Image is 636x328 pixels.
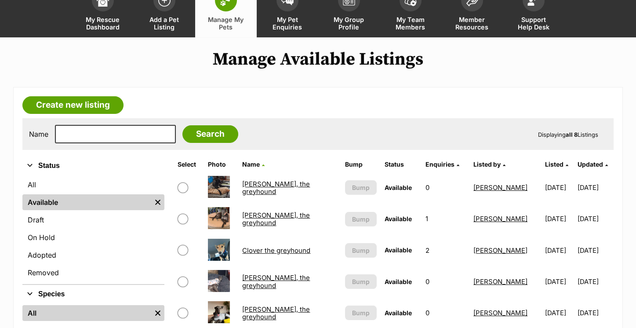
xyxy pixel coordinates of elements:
[22,177,164,193] a: All
[182,125,238,143] input: Search
[514,16,553,31] span: Support Help Desk
[473,277,527,286] a: [PERSON_NAME]
[578,235,613,266] td: [DATE]
[473,160,505,168] a: Listed by
[385,278,412,285] span: Available
[542,266,577,297] td: [DATE]
[422,235,469,266] td: 2
[473,160,501,168] span: Listed by
[151,305,164,321] a: Remove filter
[22,230,164,245] a: On Hold
[425,160,454,168] span: translation missing: en.admin.listings.index.attributes.enquiries
[422,266,469,297] td: 0
[22,194,151,210] a: Available
[385,184,412,191] span: Available
[578,160,608,168] a: Updated
[578,172,613,203] td: [DATE]
[345,180,377,195] button: Bump
[473,309,527,317] a: [PERSON_NAME]
[242,305,310,321] a: [PERSON_NAME], the greyhound
[345,274,377,289] button: Bump
[542,235,577,266] td: [DATE]
[352,308,370,317] span: Bump
[385,309,412,317] span: Available
[578,160,603,168] span: Updated
[352,215,370,224] span: Bump
[151,194,164,210] a: Remove filter
[22,305,151,321] a: All
[22,212,164,228] a: Draft
[545,160,563,168] span: Listed
[268,16,307,31] span: My Pet Enquiries
[542,172,577,203] td: [DATE]
[22,288,164,300] button: Species
[342,157,380,171] th: Bump
[352,246,370,255] span: Bump
[538,131,598,138] span: Displaying Listings
[473,215,527,223] a: [PERSON_NAME]
[422,204,469,234] td: 1
[29,130,48,138] label: Name
[206,16,246,31] span: Manage My Pets
[452,16,492,31] span: Member Resources
[352,277,370,286] span: Bump
[242,273,310,289] a: [PERSON_NAME], the greyhound
[391,16,430,31] span: My Team Members
[381,157,421,171] th: Status
[425,160,459,168] a: Enquiries
[385,215,412,222] span: Available
[145,16,184,31] span: Add a Pet Listing
[242,211,310,227] a: [PERSON_NAME], the greyhound
[242,160,260,168] span: Name
[345,212,377,226] button: Bump
[542,298,577,328] td: [DATE]
[578,204,613,234] td: [DATE]
[566,131,578,138] strong: all 8
[352,183,370,192] span: Bump
[22,247,164,263] a: Adopted
[174,157,204,171] th: Select
[22,96,124,114] a: Create new listing
[22,160,164,171] button: Status
[242,180,310,196] a: [PERSON_NAME], the greyhound
[242,246,310,255] a: Clover the greyhound
[545,160,568,168] a: Listed
[242,160,265,168] a: Name
[83,16,123,31] span: My Rescue Dashboard
[422,172,469,203] td: 0
[385,246,412,254] span: Available
[473,246,527,255] a: [PERSON_NAME]
[578,298,613,328] td: [DATE]
[204,157,238,171] th: Photo
[473,183,527,192] a: [PERSON_NAME]
[578,266,613,297] td: [DATE]
[422,298,469,328] td: 0
[22,265,164,281] a: Removed
[345,243,377,258] button: Bump
[345,306,377,320] button: Bump
[22,175,164,284] div: Status
[542,204,577,234] td: [DATE]
[329,16,369,31] span: My Group Profile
